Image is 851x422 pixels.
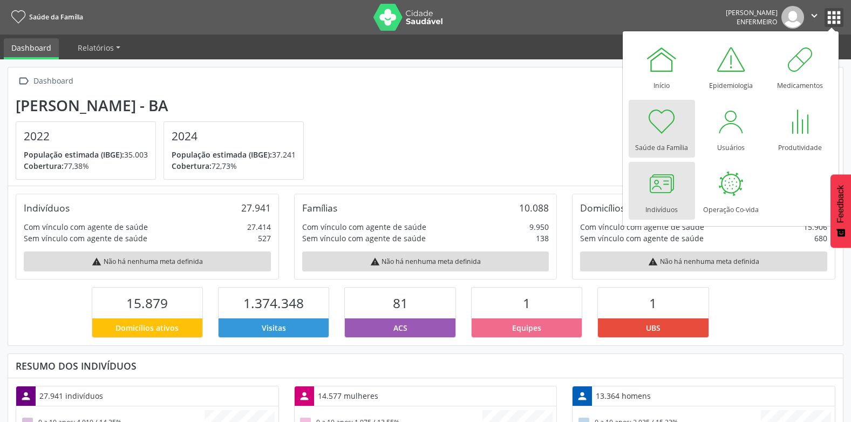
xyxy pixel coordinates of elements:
div: 680 [814,233,827,244]
span: ACS [393,322,407,333]
div: 15.906 [804,221,827,233]
i: person [298,390,310,402]
a: Início [629,38,695,96]
span: 15.879 [126,294,168,312]
div: Sem vínculo com agente de saúde [24,233,147,244]
div: 27.414 [247,221,271,233]
a:  Dashboard [16,73,75,89]
div: 27.941 [241,202,271,214]
span: Enfermeiro [737,17,778,26]
div: Domicílios [580,202,625,214]
div: [PERSON_NAME] [726,8,778,17]
a: Relatórios [70,38,128,57]
span: População estimada (IBGE): [172,149,272,160]
i: person [20,390,32,402]
span: Domicílios ativos [115,322,179,333]
span: Relatórios [78,43,114,53]
div: 14.577 mulheres [314,386,382,405]
div: Com vínculo com agente de saúde [302,221,426,233]
span: Cobertura: [172,161,212,171]
a: Dashboard [4,38,59,59]
span: População estimada (IBGE): [24,149,124,160]
div: 13.364 homens [592,386,655,405]
i:  [16,73,31,89]
img: img [781,6,804,29]
div: Indivíduos [24,202,70,214]
div: Com vínculo com agente de saúde [24,221,148,233]
span: 81 [393,294,408,312]
div: 9.950 [529,221,549,233]
p: 35.003 [24,149,148,160]
span: 1 [649,294,657,312]
span: 1.374.348 [243,294,304,312]
div: Famílias [302,202,337,214]
a: Produtividade [767,100,833,158]
i: warning [648,257,658,267]
div: Não há nenhuma meta definida [580,251,827,271]
a: Indivíduos [629,162,695,220]
span: Feedback [836,185,846,223]
p: 77,38% [24,160,148,172]
p: 37.241 [172,149,296,160]
span: Visitas [262,322,286,333]
div: Com vínculo com agente de saúde [580,221,704,233]
div: [PERSON_NAME] - BA [16,97,311,114]
i: warning [370,257,380,267]
button: Feedback - Mostrar pesquisa [830,174,851,248]
p: 72,73% [172,160,296,172]
div: Sem vínculo com agente de saúde [302,233,426,244]
div: Dashboard [31,73,75,89]
a: Saúde da Família [629,100,695,158]
a: Saúde da Família [8,8,83,26]
span: 1 [523,294,530,312]
a: Medicamentos [767,38,833,96]
a: Usuários [698,100,764,158]
i:  [808,10,820,22]
div: 138 [536,233,549,244]
i: warning [92,257,101,267]
div: Não há nenhuma meta definida [24,251,271,271]
a: Epidemiologia [698,38,764,96]
button: apps [825,8,843,27]
a: Operação Co-vida [698,162,764,220]
div: Não há nenhuma meta definida [302,251,549,271]
i: person [576,390,588,402]
span: UBS [646,322,661,333]
div: 10.088 [519,202,549,214]
span: Equipes [512,322,541,333]
div: Sem vínculo com agente de saúde [580,233,704,244]
h4: 2022 [24,130,148,143]
span: Cobertura: [24,161,64,171]
h4: 2024 [172,130,296,143]
span: Saúde da Família [29,12,83,22]
div: 27.941 indivíduos [36,386,107,405]
div: 527 [258,233,271,244]
button:  [804,6,825,29]
div: Resumo dos indivíduos [16,360,835,372]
